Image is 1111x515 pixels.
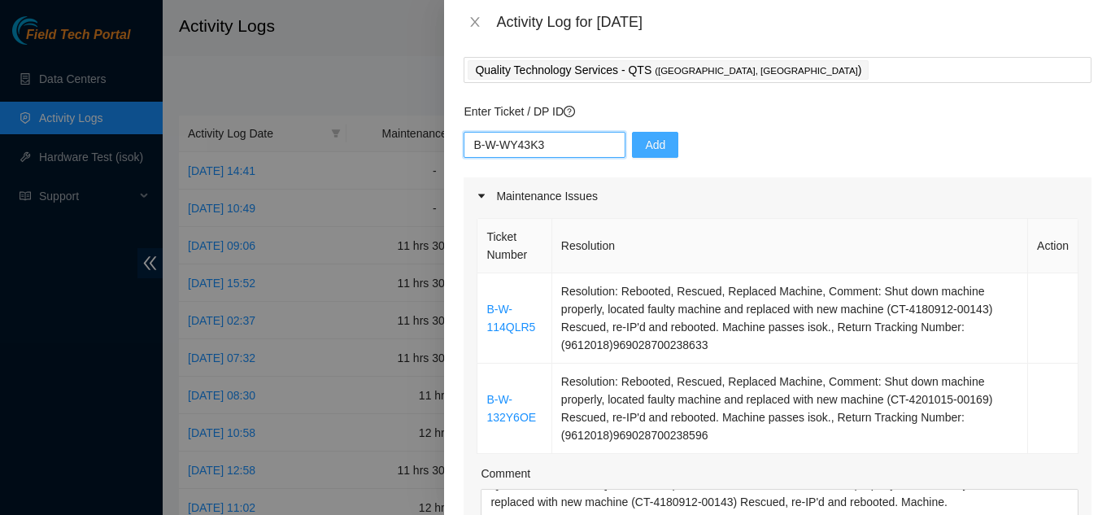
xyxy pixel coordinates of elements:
th: Action [1028,219,1078,273]
button: Close [464,15,486,30]
td: Resolution: Rebooted, Rescued, Replaced Machine, Comment: Shut down machine properly, located fau... [552,273,1028,364]
span: ( [GEOGRAPHIC_DATA], [GEOGRAPHIC_DATA] [655,66,858,76]
td: Resolution: Rebooted, Rescued, Replaced Machine, Comment: Shut down machine properly, located fau... [552,364,1028,454]
div: Maintenance Issues [464,177,1091,215]
a: B-W-132Y6OE [486,393,536,424]
span: close [468,15,481,28]
p: Enter Ticket / DP ID [464,103,1091,120]
span: Add [645,136,665,154]
th: Ticket Number [477,219,551,273]
div: Activity Log for [DATE] [496,13,1091,31]
button: Add [632,132,678,158]
th: Resolution [552,219,1028,273]
span: question-circle [564,106,575,117]
p: Quality Technology Services - QTS ) [475,61,861,80]
a: B-W-114QLR5 [486,303,535,334]
span: caret-right [477,191,486,201]
label: Comment [481,465,530,482]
